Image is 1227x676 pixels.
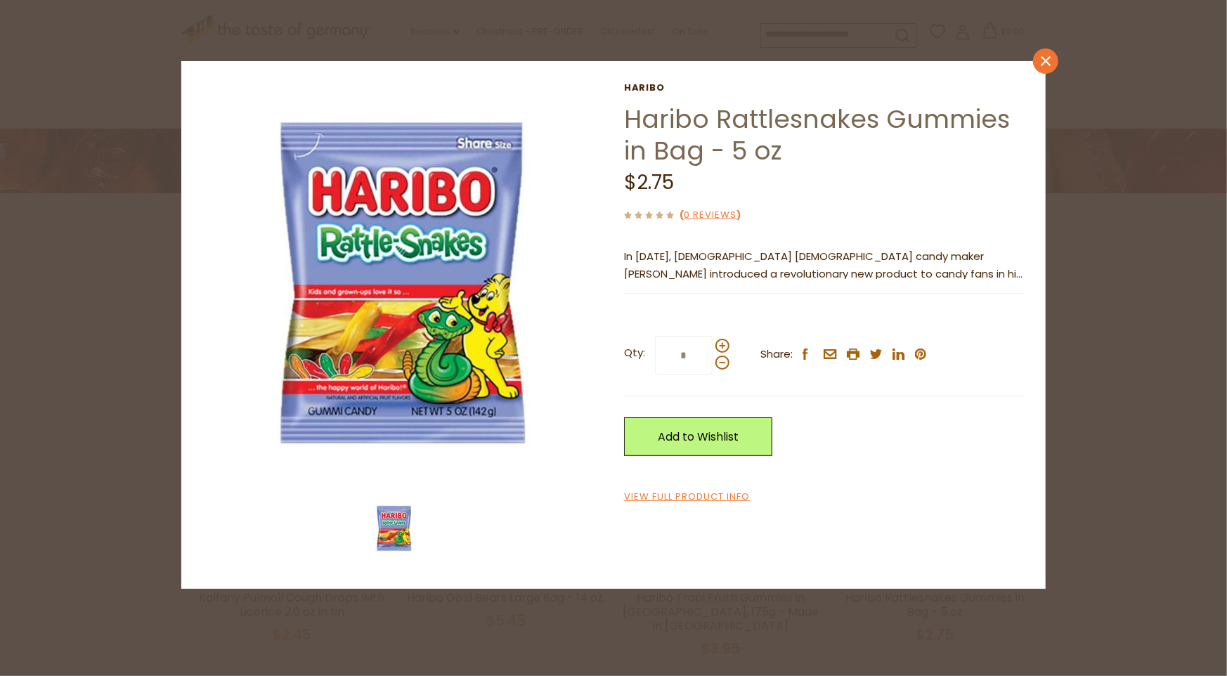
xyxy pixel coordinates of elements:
img: Haribo Rattlesnakes Gummies in Bag [202,82,604,483]
a: View Full Product Info [624,490,750,505]
p: In [DATE], [DEMOGRAPHIC_DATA] [DEMOGRAPHIC_DATA] candy maker [PERSON_NAME] introduced a revolutio... [624,248,1025,283]
strong: Qty: [624,344,645,362]
a: 0 Reviews [684,208,736,223]
input: Qty: [655,336,713,375]
a: Haribo Rattlesnakes Gummies in Bag - 5 oz [624,101,1010,169]
a: Haribo [624,82,1025,93]
img: Haribo Rattlesnakes Gummies in Bag [366,500,422,557]
span: Share: [760,346,793,363]
span: $2.75 [624,169,674,196]
a: Add to Wishlist [624,417,772,456]
span: ( ) [680,208,741,221]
